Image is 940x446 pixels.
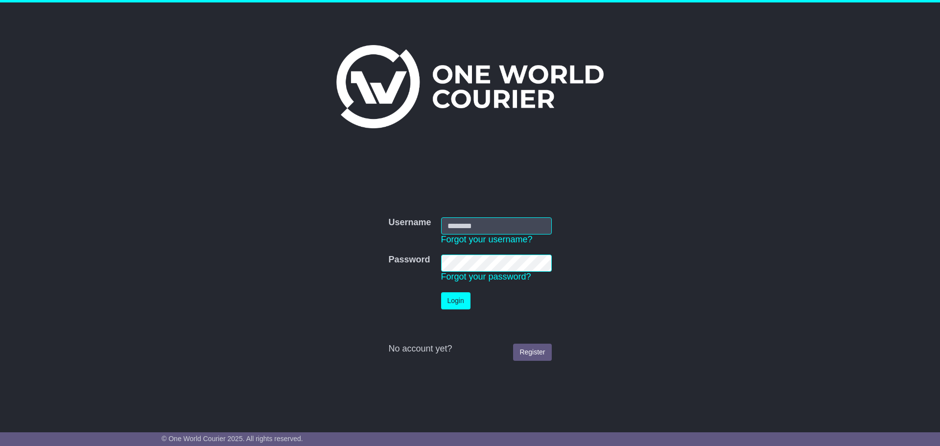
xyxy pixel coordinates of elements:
button: Login [441,292,470,309]
label: Password [388,255,430,265]
a: Register [513,344,551,361]
a: Forgot your username? [441,235,533,244]
span: © One World Courier 2025. All rights reserved. [162,435,303,443]
div: No account yet? [388,344,551,354]
img: One World [336,45,604,128]
label: Username [388,217,431,228]
a: Forgot your password? [441,272,531,282]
